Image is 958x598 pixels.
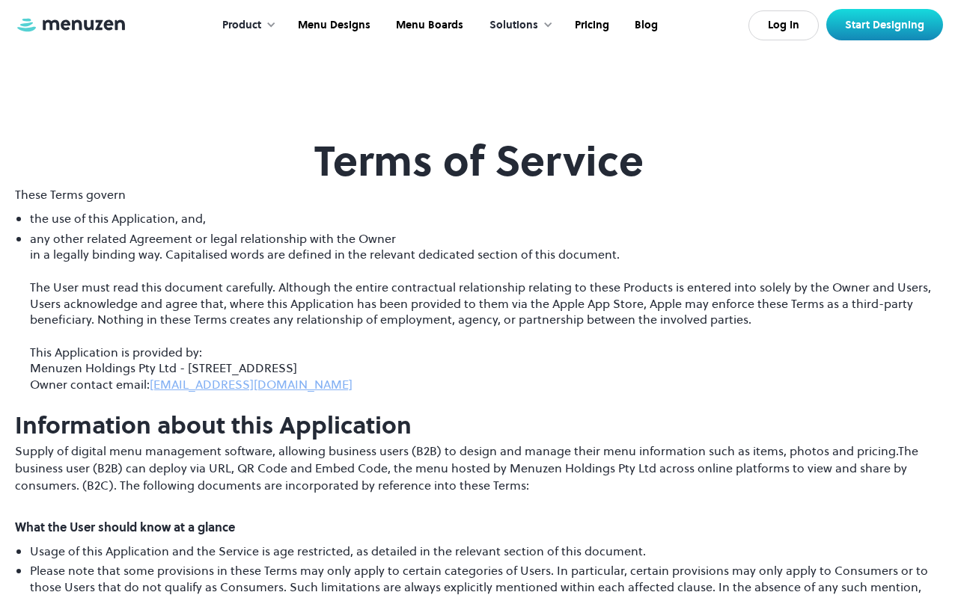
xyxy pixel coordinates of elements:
[748,10,819,40] a: Log In
[30,543,943,564] li: Usage of this Application and the Service is age restricted, as detailed in the relevant section ...
[620,2,669,49] a: Blog
[222,17,261,34] div: Product
[284,2,382,49] a: Menu Designs
[15,519,235,536] strong: What the User should know at a glance
[150,376,353,392] a: [EMAIL_ADDRESS][DOMAIN_NAME]
[475,2,561,49] div: Solutions
[489,17,538,34] div: Solutions
[30,211,943,231] li: the use of this Application, and,
[15,186,943,203] p: These Terms govern
[382,2,475,49] a: Menu Boards
[30,231,943,397] li: any other related Agreement or legal relationship with the Owner in a legally binding way. Capita...
[15,412,943,439] h2: Information about this Application
[207,2,284,49] div: Product
[192,136,766,186] h1: Terms of Service
[15,443,943,536] p: Supply of digital menu management software, allowing business users (B2B) to design and manage th...
[561,2,620,49] a: Pricing
[826,9,943,40] a: Start Designing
